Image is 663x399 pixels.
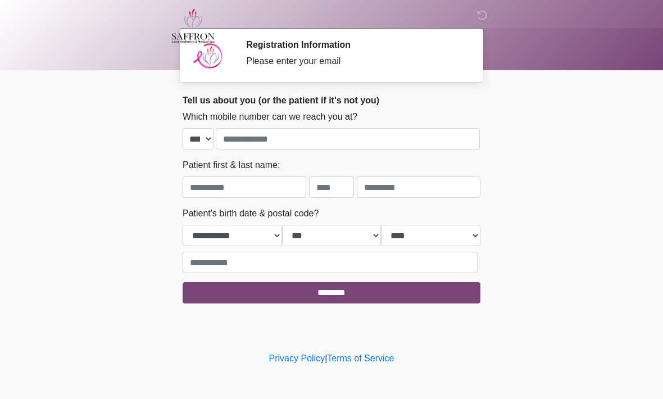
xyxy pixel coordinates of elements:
div: Please enter your email [246,55,464,68]
img: Saffron Laser Aesthetics and Medical Spa Logo [171,8,215,43]
h2: Tell us about you (or the patient if it's not you) [183,95,480,106]
img: Agent Avatar [191,39,225,73]
a: | [325,353,327,363]
a: Terms of Service [327,353,394,363]
label: Patient's birth date & postal code? [183,207,319,220]
label: Which mobile number can we reach you at? [183,110,357,124]
label: Patient first & last name: [183,158,280,172]
a: Privacy Policy [269,353,325,363]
